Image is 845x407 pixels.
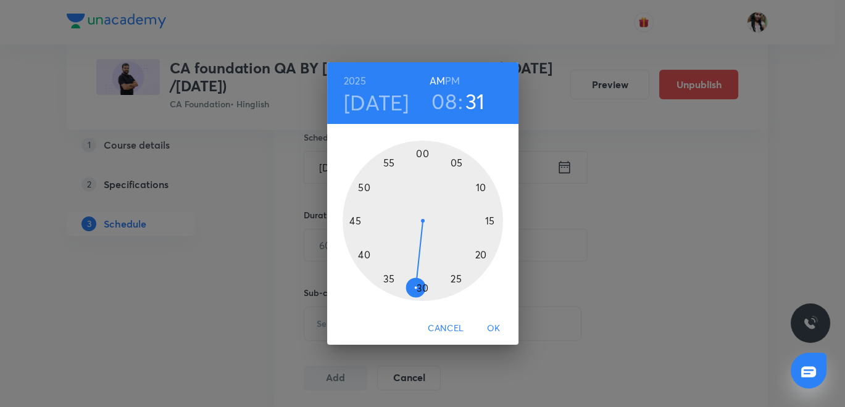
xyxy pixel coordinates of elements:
[479,321,509,336] span: OK
[423,317,468,340] button: Cancel
[344,89,409,115] button: [DATE]
[458,88,463,114] h3: :
[430,72,445,89] button: AM
[431,88,457,114] button: 08
[445,72,460,89] button: PM
[465,88,485,114] button: 31
[474,317,514,340] button: OK
[344,72,366,89] button: 2025
[428,321,464,336] span: Cancel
